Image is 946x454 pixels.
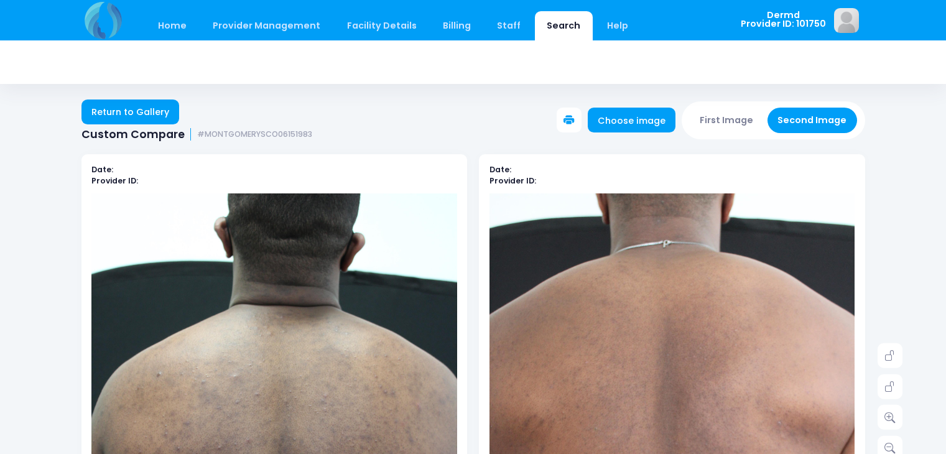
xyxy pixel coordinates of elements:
[535,11,593,40] a: Search
[197,130,312,139] small: #MONTGOMERYSCO06151983
[335,11,429,40] a: Facility Details
[489,175,536,186] b: Provider ID:
[690,108,764,133] button: First Image
[91,175,138,186] b: Provider ID:
[485,11,533,40] a: Staff
[834,8,859,33] img: image
[81,128,185,141] span: Custom Compare
[201,11,333,40] a: Provider Management
[595,11,640,40] a: Help
[81,100,180,124] a: Return to Gallery
[588,108,676,132] a: Choose image
[767,108,857,133] button: Second Image
[430,11,483,40] a: Billing
[91,164,113,175] b: Date:
[146,11,199,40] a: Home
[489,164,511,175] b: Date:
[741,11,826,29] span: Dermd Provider ID: 101750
